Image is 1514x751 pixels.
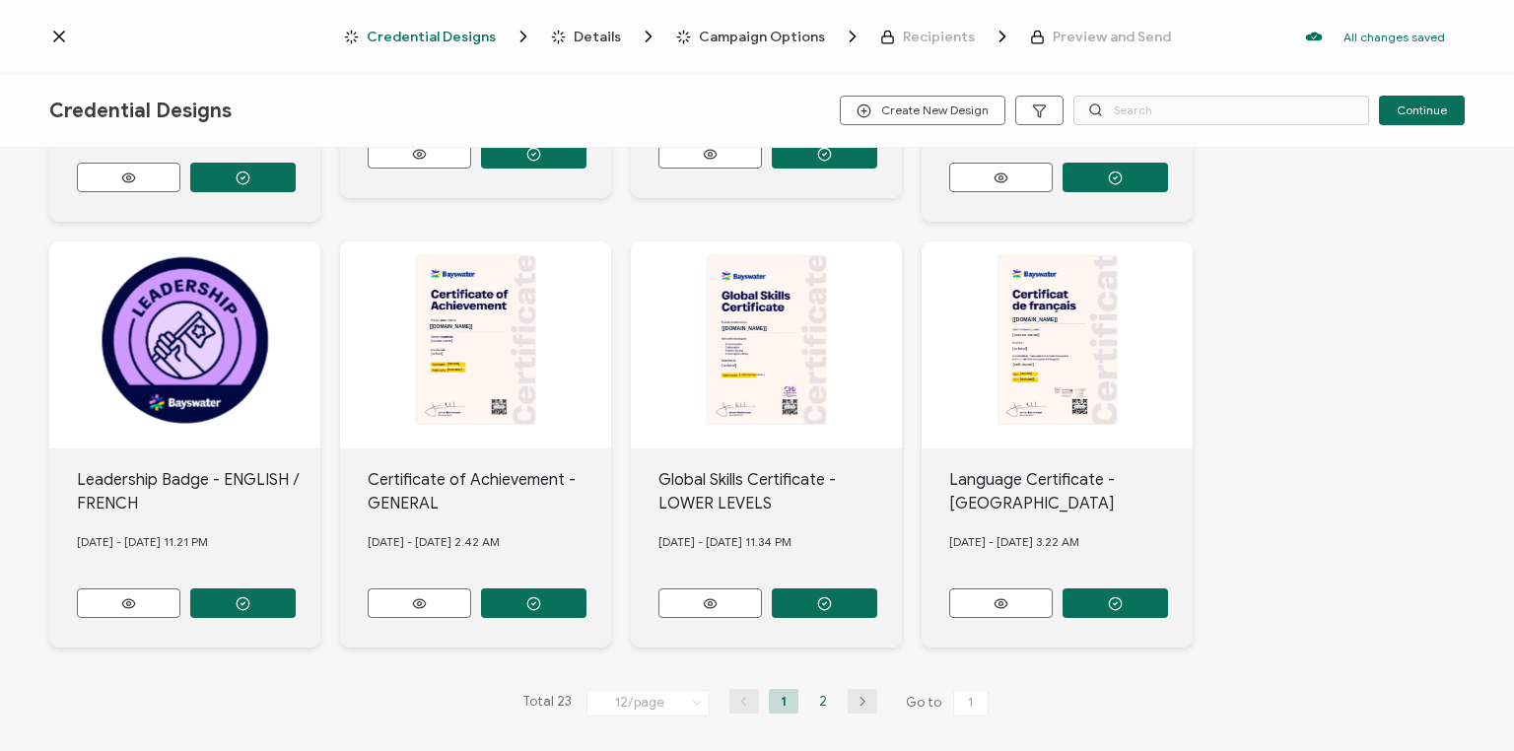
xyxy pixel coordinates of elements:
[77,515,321,569] div: [DATE] - [DATE] 11.21 PM
[574,30,621,44] span: Details
[658,468,903,515] div: Global Skills Certificate - LOWER LEVELS
[368,468,612,515] div: Certificate of Achievement - GENERAL
[699,30,825,44] span: Campaign Options
[676,27,862,46] span: Campaign Options
[857,103,989,118] span: Create New Design
[367,30,496,44] span: Credential Designs
[77,468,321,515] div: Leadership Badge - ENGLISH / FRENCH
[49,99,232,123] span: Credential Designs
[880,27,1012,46] span: Recipients
[1073,96,1369,125] input: Search
[769,689,798,714] li: 1
[906,689,993,717] span: Go to
[1379,96,1465,125] button: Continue
[1397,104,1447,116] span: Continue
[522,689,572,717] span: Total 23
[1053,30,1171,44] span: Preview and Send
[949,515,1194,569] div: [DATE] - [DATE] 3.22 AM
[551,27,658,46] span: Details
[840,96,1005,125] button: Create New Design
[949,468,1194,515] div: Language Certificate - [GEOGRAPHIC_DATA]
[586,690,710,717] input: Select
[903,30,975,44] span: Recipients
[1415,656,1514,751] iframe: Chat Widget
[368,515,612,569] div: [DATE] - [DATE] 2.42 AM
[808,689,838,714] li: 2
[1343,30,1445,44] p: All changes saved
[658,515,903,569] div: [DATE] - [DATE] 11.34 PM
[344,27,1171,46] div: Breadcrumb
[344,27,533,46] span: Credential Designs
[1030,30,1171,44] span: Preview and Send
